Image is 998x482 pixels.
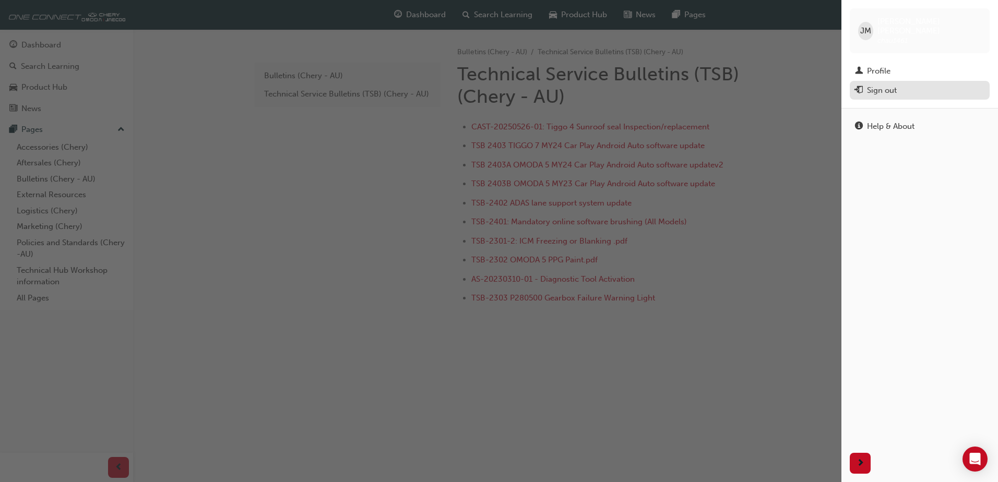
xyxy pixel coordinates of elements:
div: Open Intercom Messenger [963,447,988,472]
a: Help & About [850,117,990,136]
span: JM [860,25,871,37]
div: Sign out [867,85,897,97]
span: next-icon [857,457,864,470]
div: Help & About [867,121,914,132]
div: Profile [867,65,890,77]
span: [PERSON_NAME] [PERSON_NAME] [877,17,981,35]
span: man-icon [855,67,863,76]
span: chau1461 [877,36,908,45]
span: info-icon [855,122,863,131]
a: Profile [850,62,990,81]
span: exit-icon [855,86,863,95]
button: Sign out [850,81,990,100]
